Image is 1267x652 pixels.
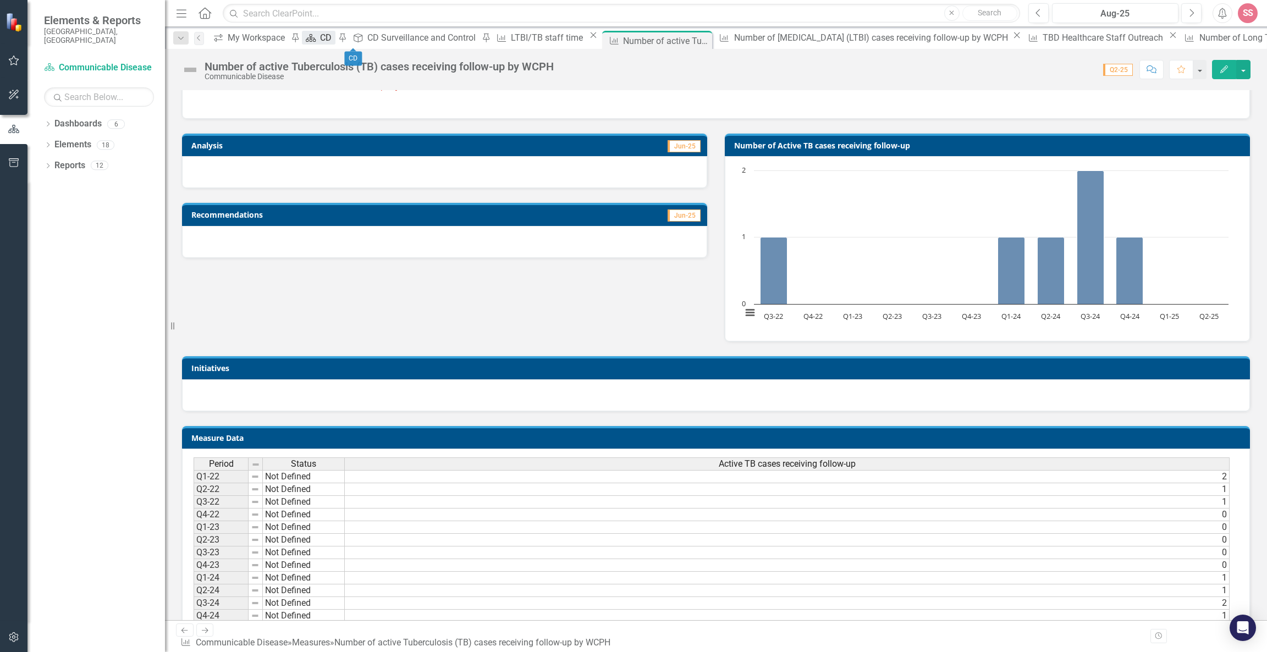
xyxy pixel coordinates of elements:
[511,31,586,45] div: LTBI/TB staff time
[334,637,610,648] div: Number of active Tuberculosis (TB) cases receiving follow-up by WCPH
[1043,31,1166,45] div: TBD Healthcare Staff Outreach
[107,119,125,129] div: 6
[263,584,345,597] td: Not Defined
[196,637,288,648] a: Communicable Disease
[761,237,787,305] path: Q3-22, 1. Active TB cases receiving follow-up.
[736,165,1234,330] svg: Interactive chart
[263,559,345,572] td: Not Defined
[251,611,260,620] img: 8DAGhfEEPCf229AAAAAElFTkSuQmCC
[1024,31,1166,45] a: TBD Healthcare Staff Outreach
[251,498,260,506] img: 8DAGhfEEPCf229AAAAAElFTkSuQmCC
[998,237,1025,305] path: Q1-24, 1. Active TB cases receiving follow-up.
[194,483,249,496] td: Q2-22
[734,31,1010,45] div: Number of [MEDICAL_DATA] (LTBI) cases receiving follow-up by WCPH
[345,559,1230,572] td: 0
[251,472,260,481] img: 8DAGhfEEPCf229AAAAAElFTkSuQmCC
[191,434,1244,442] h3: Measure Data
[251,523,260,532] img: 8DAGhfEEPCf229AAAAAElFTkSuQmCC
[191,364,1244,372] h3: Initiatives
[668,209,701,222] span: Jun-25
[742,165,746,175] text: 2
[367,31,479,45] div: CD Surveillance and Control
[1056,7,1175,20] div: Aug-25
[803,311,823,321] text: Q4-22
[263,521,345,534] td: Not Defined
[714,31,1010,45] a: Number of [MEDICAL_DATA] (LTBI) cases receiving follow-up by WCPH
[194,584,249,597] td: Q2-24
[180,637,615,649] div: » »
[97,140,114,150] div: 18
[1160,311,1179,321] text: Q1-25
[1238,3,1258,23] div: SS
[210,31,288,45] a: My Workspace
[44,62,154,74] a: Communicable Disease
[291,459,316,469] span: Status
[734,141,1244,150] h3: Number of Active TB cases receiving follow-up
[1052,3,1178,23] button: Aug-25
[883,311,902,321] text: Q2-23
[223,4,1020,23] input: Search ClearPoint...
[922,311,941,321] text: Q3-23
[1081,311,1100,321] text: Q3-24
[345,610,1230,622] td: 1
[251,485,260,494] img: 8DAGhfEEPCf229AAAAAElFTkSuQmCC
[194,81,414,91] span: Add in annual trend data to show total case count per year.
[1116,237,1143,305] path: Q4-24, 1. Active TB cases receiving follow-up.
[251,535,260,544] img: 8DAGhfEEPCf229AAAAAElFTkSuQmCC
[194,610,249,622] td: Q4-24
[345,509,1230,521] td: 0
[349,31,479,45] a: CD Surveillance and Control
[251,561,260,570] img: 8DAGhfEEPCf229AAAAAElFTkSuQmCC
[191,141,436,150] h3: Analysis
[1001,311,1021,321] text: Q1-24
[668,140,701,152] span: Jun-25
[302,31,335,45] a: CD
[194,470,249,483] td: Q1-22
[1199,311,1219,321] text: Q2-25
[181,61,199,79] img: Not Defined
[742,305,758,320] button: View chart menu, Chart
[345,534,1230,546] td: 0
[205,73,554,81] div: Communicable Disease
[962,5,1017,21] button: Search
[292,637,330,648] a: Measures
[493,31,586,45] a: LTBI/TB staff time
[91,161,108,170] div: 12
[44,14,154,27] span: Elements & Reports
[345,584,1230,597] td: 1
[263,546,345,559] td: Not Defined
[344,52,362,66] div: CD
[251,510,260,519] img: 8DAGhfEEPCf229AAAAAElFTkSuQmCC
[251,548,260,557] img: 8DAGhfEEPCf229AAAAAElFTkSuQmCC
[263,597,345,610] td: Not Defined
[194,534,249,546] td: Q2-23
[1120,311,1140,321] text: Q4-24
[1230,615,1256,641] div: Open Intercom Messenger
[623,34,709,48] div: Number of active Tuberculosis (TB) cases receiving follow-up by WCPH
[191,211,537,219] h3: Recommendations
[345,572,1230,584] td: 1
[1077,171,1104,305] path: Q3-24, 2. Active TB cases receiving follow-up.
[345,496,1230,509] td: 1
[263,572,345,584] td: Not Defined
[345,521,1230,534] td: 0
[263,509,345,521] td: Not Defined
[194,597,249,610] td: Q3-24
[54,139,91,151] a: Elements
[251,586,260,595] img: 8DAGhfEEPCf229AAAAAElFTkSuQmCC
[320,31,335,45] div: CD
[209,459,234,469] span: Period
[251,460,260,469] img: 8DAGhfEEPCf229AAAAAElFTkSuQmCC
[194,546,249,559] td: Q3-23
[764,311,783,321] text: Q3-22
[263,534,345,546] td: Not Defined
[962,311,981,321] text: Q4-23
[54,118,102,130] a: Dashboards
[44,87,154,107] input: Search Below...
[205,60,554,73] div: Number of active Tuberculosis (TB) cases receiving follow-up by WCPH
[251,573,260,582] img: 8DAGhfEEPCf229AAAAAElFTkSuQmCC
[345,483,1230,496] td: 1
[345,470,1230,483] td: 2
[742,299,746,308] text: 0
[978,8,1001,17] span: Search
